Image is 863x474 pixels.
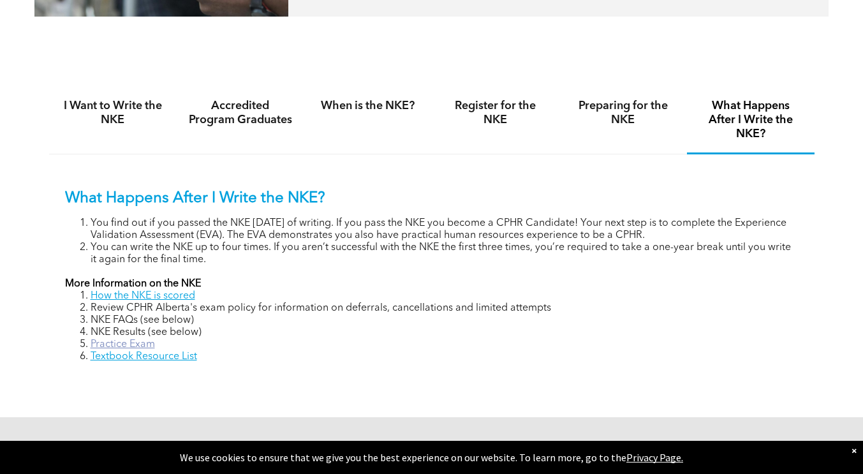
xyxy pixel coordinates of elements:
h4: What Happens After I Write the NKE? [698,99,803,141]
h4: Preparing for the NKE [571,99,675,127]
a: How the NKE is scored [91,291,195,301]
h4: I Want to Write the NKE [61,99,165,127]
a: Privacy Page. [626,451,683,464]
li: NKE Results (see below) [91,327,799,339]
a: Practice Exam [91,339,155,350]
li: You can write the NKE up to four times. If you aren’t successful with the NKE the first three tim... [91,242,799,266]
div: Dismiss notification [852,444,857,457]
li: Review CPHR Alberta's exam policy for information on deferrals, cancellations and limited attempts [91,302,799,315]
strong: More Information on the NKE [65,279,201,289]
a: Textbook Resource List [91,352,197,362]
h4: When is the NKE? [316,99,420,113]
li: NKE FAQs (see below) [91,315,799,327]
h4: Register for the NKE [443,99,548,127]
li: You find out if you passed the NKE [DATE] of writing. If you pass the NKE you become a CPHR Candi... [91,218,799,242]
h4: Accredited Program Graduates [188,99,293,127]
p: What Happens After I Write the NKE? [65,189,799,208]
